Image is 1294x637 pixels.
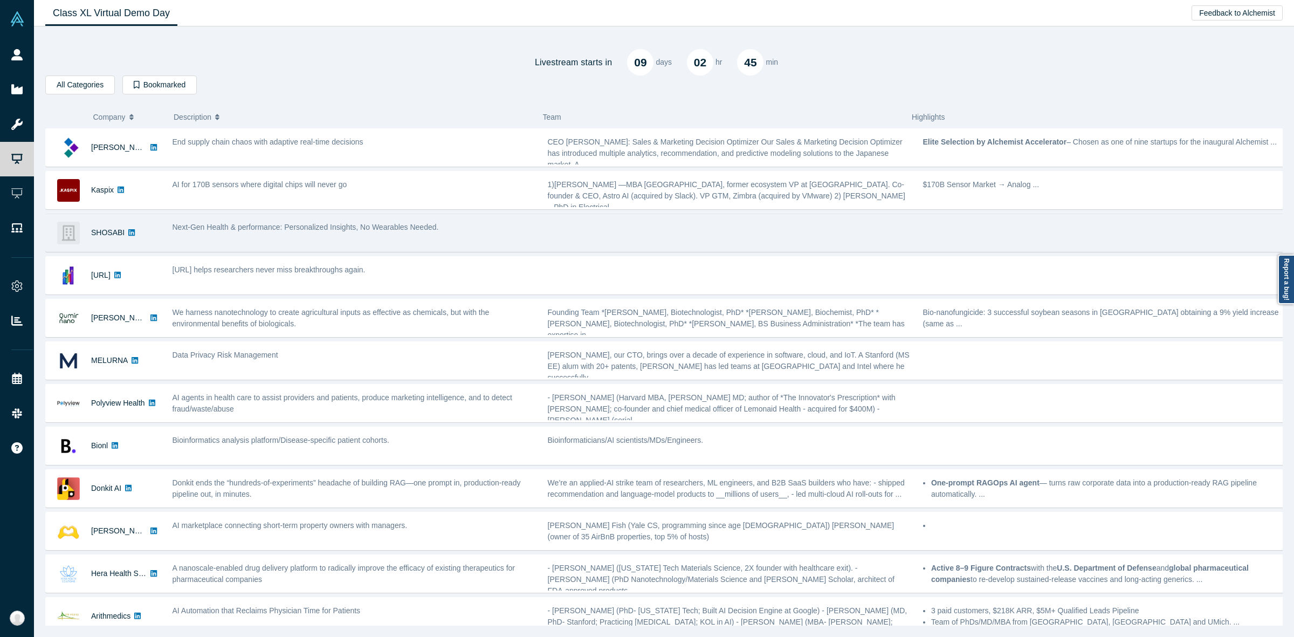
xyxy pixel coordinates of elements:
a: Polyview Health [91,399,145,407]
img: Kaspix's Logo [57,179,80,202]
div: 09 [627,49,653,76]
span: 1)[PERSON_NAME] —MBA [GEOGRAPHIC_DATA], former ecosystem VP at [GEOGRAPHIC_DATA]. Co-founder & CE... [548,180,905,211]
strong: global pharmaceutical companies [931,564,1249,584]
span: A nanoscale-enabled drug delivery platform to radically improve the efficacy of existing therapeu... [173,564,515,584]
strong: Active 8–9 Figure Contracts [931,564,1031,572]
div: 02 [687,49,713,76]
img: Polyview Health's Logo [57,392,80,415]
img: Alchemist Vault Logo [10,11,25,26]
a: [URL] [91,271,111,279]
a: Arithmedics [91,612,130,620]
img: Tally.AI's Logo [57,264,80,287]
span: Data Privacy Risk Management [173,351,278,359]
span: AI for 170B sensors where digital chips will never go [173,180,347,189]
img: Hera Health Solutions's Logo [57,563,80,585]
span: Highlights [912,113,945,121]
span: AI Automation that Reclaims Physician Time for Patients [173,606,361,615]
button: All Categories [45,76,115,94]
strong: One-prompt RAGOps AI agent [931,478,1040,487]
h4: Livestream starts in [535,57,612,67]
span: Bioinformatics analysis platform/Disease-specific patient cohorts. [173,436,389,444]
p: min [766,57,778,68]
p: hr [715,57,722,68]
img: Arithmedics's Logo [57,605,80,628]
button: Company [93,106,163,128]
a: Report a bug! [1278,255,1294,304]
img: Bionl's Logo [57,435,80,457]
p: Bio-nanofungicide: 3 successful soybean seasons in [GEOGRAPHIC_DATA] obtaining a 9% yield increas... [923,307,1287,330]
span: AI marketplace connecting short-term property owners with managers. [173,521,408,530]
span: - [PERSON_NAME] (Harvard MBA, [PERSON_NAME] MD; author of *The Innovator's Prescription* with [PE... [548,393,896,424]
li: 3 paid customers, $218K ARR, $5M+ Qualified Leads Pipeline [931,605,1287,617]
a: MELURNA [91,356,128,365]
a: [PERSON_NAME] [91,313,153,322]
img: Donkit AI's Logo [57,477,80,500]
span: - [PERSON_NAME] ([US_STATE] Tech Materials Science, 2X founder with healthcare exit). - [PERSON_N... [548,564,895,595]
a: Donkit AI [91,484,121,492]
img: MELURNA's Logo [57,350,80,372]
span: End supply chain chaos with adaptive real-time decisions [173,138,363,146]
span: We harness nanotechnology to create agricultural inputs as effective as chemicals, but with the e... [173,308,490,328]
span: We’re an applied-AI strike team of researchers, ML engineers, and B2B SaaS builders who have: - s... [548,478,905,498]
a: Bionl [91,441,108,450]
span: CEO [PERSON_NAME]: Sales & Marketing Decision Optimizer Our Sales & Marketing Decision Optimizer ... [548,138,903,169]
button: Feedback to Alchemist [1192,5,1283,20]
li: — turns raw corporate data into a production-ready RAG pipeline automatically. ... [931,477,1287,500]
span: [URL] helps researchers never miss breakthroughs again. [173,265,366,274]
p: days [656,57,672,68]
span: [PERSON_NAME], our CTO, brings over a decade of experience in software, cloud, and IoT. A Stanfor... [548,351,910,382]
p: – Chosen as one of nine startups for the inaugural Alchemist ... [923,136,1287,148]
img: Anna Sanchez's Account [10,611,25,626]
span: Founding Team *[PERSON_NAME], Biotechnologist, PhD* *[PERSON_NAME], Biochemist, PhD* *[PERSON_NAM... [548,308,905,339]
button: Description [174,106,532,128]
a: [PERSON_NAME] AI [91,526,162,535]
span: Next-Gen Health & performance: Personalized Insights, No Wearables Needed. [173,223,439,231]
img: Besty AI's Logo [57,520,80,543]
a: SHOSABI [91,228,125,237]
strong: U.S. Department of Defense [1057,564,1156,572]
span: Company [93,106,126,128]
strong: Elite Selection by Alchemist Accelerator [923,138,1067,146]
p: $170B Sensor Market → Analog ... [923,179,1287,190]
li: with the and to re-develop sustained-release vaccines and long-acting generics. ... [931,563,1287,585]
span: Team [543,113,561,121]
a: Class XL Virtual Demo Day [45,1,177,26]
button: Bookmarked [122,76,197,94]
img: SHOSABI's Logo [57,222,80,244]
a: Kaspix [91,186,114,194]
span: Bioinformaticians/AI scientists/MDs/Engineers. [548,436,704,444]
a: Hera Health Solutions [91,569,164,578]
span: AI agents in health care to assist providers and patients, produce marketing intelligence, and to... [173,393,512,413]
span: Description [174,106,211,128]
span: Donkit ends the “hundreds-of-experiments” headache of building RAG—one prompt in, production-read... [173,478,521,498]
span: [PERSON_NAME] Fish (Yale CS, programming since age [DEMOGRAPHIC_DATA]) [PERSON_NAME] (owner of 35... [548,521,894,541]
div: 45 [737,49,763,76]
img: Kimaru AI's Logo [57,136,80,159]
a: [PERSON_NAME] [91,143,153,152]
li: Team of PhDs/MD/MBA from [GEOGRAPHIC_DATA], [GEOGRAPHIC_DATA] and UMich. ... [931,617,1287,628]
img: Qumir Nano's Logo [57,307,80,330]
